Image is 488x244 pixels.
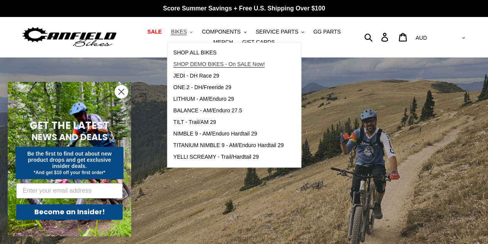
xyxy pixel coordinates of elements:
span: SALE [147,29,162,35]
span: YELLI SCREAMY - Trail/Hardtail 29 [173,154,259,160]
span: NEWS AND DEALS [32,131,108,143]
a: LITHIUM - AM/Enduro 29 [167,93,289,105]
input: Enter your email address [16,183,123,198]
span: LITHIUM - AM/Enduro 29 [173,96,234,102]
span: SHOP DEMO BIKES - On SALE Now! [173,61,265,68]
a: YELLI SCREAMY - Trail/Hardtail 29 [167,151,289,163]
span: SERVICE PARTS [256,29,298,35]
span: TITANIUM NIMBLE 9 - AM/Enduro Hardtail 29 [173,142,284,149]
span: COMPONENTS [202,29,240,35]
span: Be the first to find out about new product drops and get exclusive insider deals. [27,151,112,169]
button: Close dialog [115,85,128,98]
a: TILT - Trail/AM 29 [167,117,289,128]
span: BIKES [171,29,187,35]
span: NIMBLE 9 - AM/Enduro Hardtail 29 [173,130,257,137]
button: SERVICE PARTS [252,27,308,37]
button: COMPONENTS [198,27,250,37]
button: BIKES [167,27,196,37]
a: SHOP DEMO BIKES - On SALE Now! [167,59,289,70]
a: TITANIUM NIMBLE 9 - AM/Enduro Hardtail 29 [167,140,289,151]
a: MERCH [209,37,237,47]
a: JEDI - DH Race 29 [167,70,289,82]
span: JEDI - DH Race 29 [173,73,219,79]
button: Become an Insider! [16,204,123,220]
span: ONE.2 - DH/Freeride 29 [173,84,231,91]
img: Canfield Bikes [21,25,118,49]
span: MERCH [213,39,233,46]
span: GET THE LATEST [30,119,109,132]
span: SHOP ALL BIKES [173,49,216,56]
a: BALANCE - AM/Enduro 27.5 [167,105,289,117]
a: SALE [144,27,165,37]
span: BALANCE - AM/Enduro 27.5 [173,107,242,114]
a: NIMBLE 9 - AM/Enduro Hardtail 29 [167,128,289,140]
a: GIFT CARDS [238,37,279,47]
span: GIFT CARDS [242,39,275,46]
a: SHOP ALL BIKES [167,47,289,59]
a: GG PARTS [309,27,344,37]
span: *And get $10 off your first order* [34,170,105,175]
span: GG PARTS [313,29,341,35]
span: TILT - Trail/AM 29 [173,119,216,125]
a: ONE.2 - DH/Freeride 29 [167,82,289,93]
